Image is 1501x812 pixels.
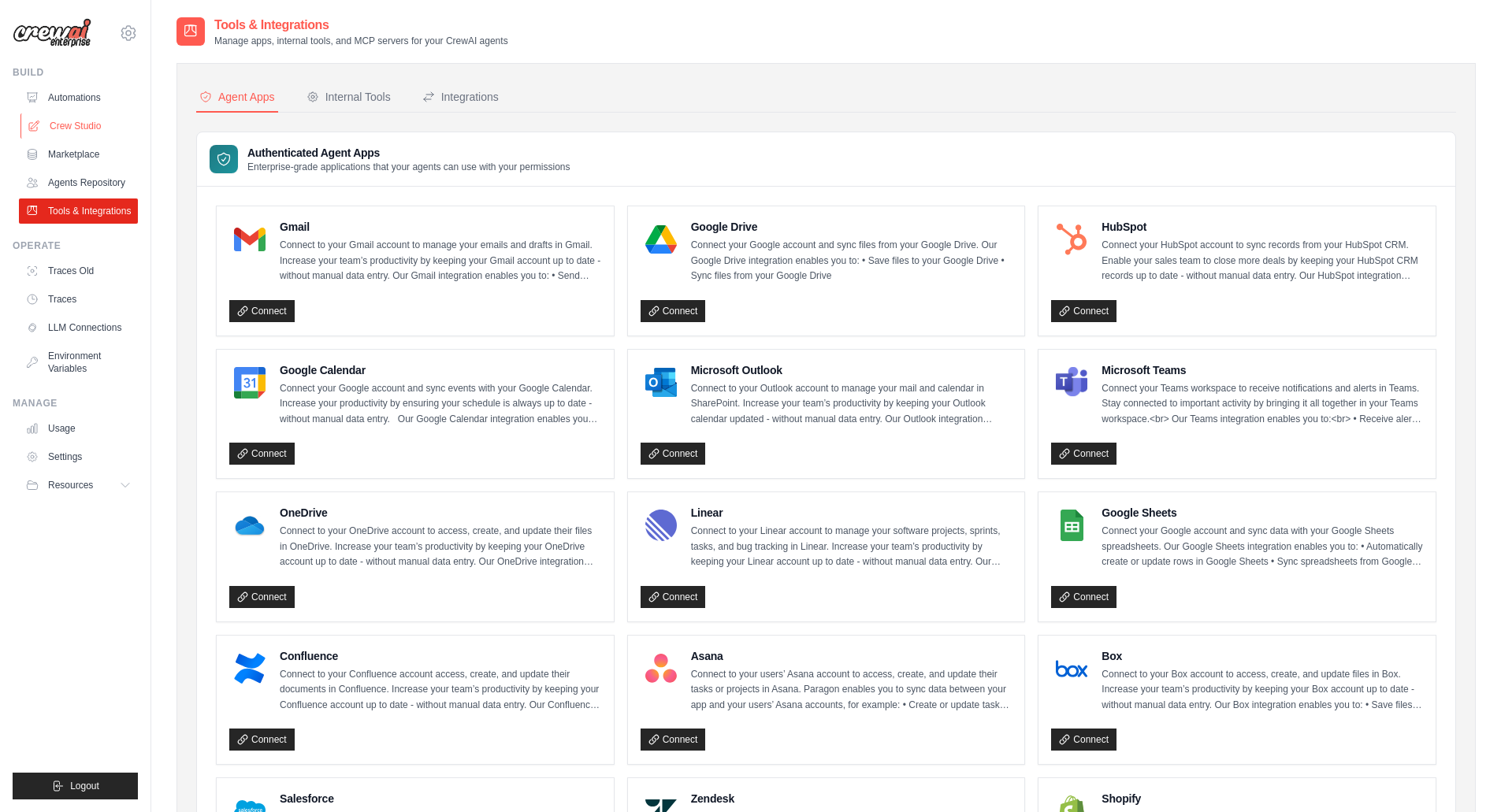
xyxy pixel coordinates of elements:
[19,343,138,381] a: Environment Variables
[229,586,295,608] a: Connect
[229,729,295,751] a: Connect
[229,300,295,322] a: Connect
[691,791,1012,806] h4: Zendesk
[691,648,1012,664] h4: Asana
[691,505,1012,521] h4: Linear
[19,142,138,167] a: Marketplace
[13,397,138,410] div: Manage
[691,667,1012,714] p: Connect to your users’ Asana account to access, create, and update their tasks or projects in Asa...
[280,362,601,378] h4: Google Calendar
[247,161,570,173] p: Enterprise-grade applications that your agents can use with your permissions
[1051,729,1116,751] a: Connect
[229,443,295,465] a: Connect
[419,83,502,113] button: Integrations
[48,479,93,491] span: Resources
[691,219,1012,235] h4: Google Drive
[1051,443,1116,465] a: Connect
[641,729,706,751] a: Connect
[247,145,570,161] h3: Authenticated Agent Apps
[199,89,275,105] div: Agent Apps
[1102,667,1423,714] p: Connect to your Box account to access, create, and update files in Box. Increase your team’s prod...
[280,648,601,664] h4: Confluence
[280,667,601,714] p: Connect to your Confluence account access, create, and update their documents in Confluence. Incr...
[691,362,1012,378] h4: Microsoft Outlook
[214,16,508,35] h2: Tools & Integrations
[19,198,138,224] a: Tools & Integrations
[1102,219,1423,235] h4: HubSpot
[645,367,677,399] img: Microsoft Outlook Logo
[280,505,601,521] h4: OneDrive
[19,85,138,110] a: Automations
[13,773,138,799] button: Logout
[234,510,266,541] img: OneDrive Logo
[280,238,601,284] p: Connect to your Gmail account to manage your emails and drafts in Gmail. Increase your team’s pro...
[1102,505,1423,521] h4: Google Sheets
[19,473,138,498] button: Resources
[196,83,278,113] button: Agent Apps
[303,83,394,113] button: Internal Tools
[19,170,138,195] a: Agents Repository
[1102,238,1423,284] p: Connect your HubSpot account to sync records from your HubSpot CRM. Enable your sales team to clo...
[280,219,601,235] h4: Gmail
[691,238,1012,284] p: Connect your Google account and sync files from your Google Drive. Our Google Drive integration e...
[19,287,138,312] a: Traces
[641,586,706,608] a: Connect
[214,35,508,47] p: Manage apps, internal tools, and MCP servers for your CrewAI agents
[280,381,601,428] p: Connect your Google account and sync events with your Google Calendar. Increase your productivity...
[1056,510,1087,541] img: Google Sheets Logo
[1056,224,1087,255] img: HubSpot Logo
[645,510,677,541] img: Linear Logo
[645,224,677,255] img: Google Drive Logo
[70,780,99,792] span: Logout
[1102,362,1423,378] h4: Microsoft Teams
[234,367,266,399] img: Google Calendar Logo
[1051,586,1116,608] a: Connect
[645,653,677,684] img: Asana Logo
[1102,648,1423,664] h4: Box
[641,443,706,465] a: Connect
[280,524,601,570] p: Connect to your OneDrive account to access, create, and update their files in OneDrive. Increase ...
[1056,367,1087,399] img: Microsoft Teams Logo
[307,89,391,105] div: Internal Tools
[280,791,601,806] h4: Salesforce
[13,66,138,79] div: Build
[1102,381,1423,428] p: Connect your Teams workspace to receive notifications and alerts in Teams. Stay connected to impo...
[19,444,138,469] a: Settings
[234,224,266,255] img: Gmail Logo
[19,258,138,284] a: Traces Old
[691,381,1012,428] p: Connect to your Outlook account to manage your mail and calendar in SharePoint. Increase your tea...
[13,18,91,48] img: Logo
[1102,791,1423,806] h4: Shopify
[20,113,139,139] a: Crew Studio
[1051,300,1116,322] a: Connect
[13,239,138,252] div: Operate
[691,524,1012,570] p: Connect to your Linear account to manage your software projects, sprints, tasks, and bug tracking...
[1102,524,1423,570] p: Connect your Google account and sync data with your Google Sheets spreadsheets. Our Google Sheets...
[1056,653,1087,684] img: Box Logo
[19,416,138,441] a: Usage
[19,315,138,340] a: LLM Connections
[234,653,266,684] img: Confluence Logo
[422,89,499,105] div: Integrations
[641,300,706,322] a: Connect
